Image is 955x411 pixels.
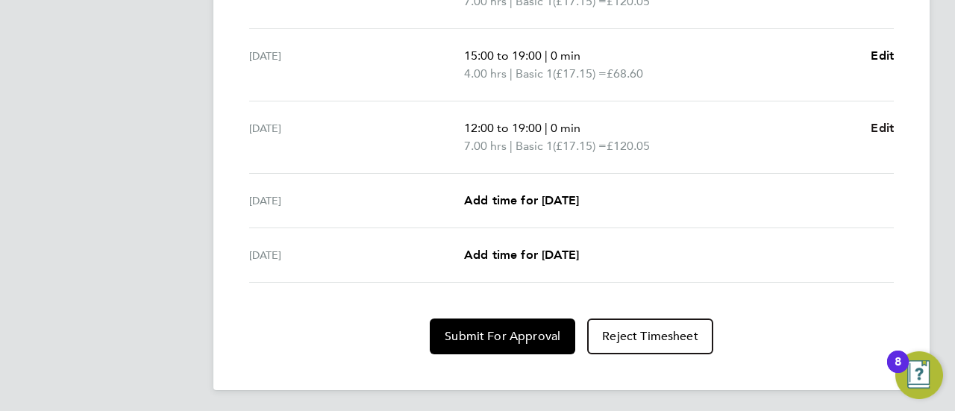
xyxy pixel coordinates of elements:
[551,48,580,63] span: 0 min
[553,139,607,153] span: (£17.15) =
[871,48,894,63] span: Edit
[587,319,713,354] button: Reject Timesheet
[464,48,542,63] span: 15:00 to 19:00
[607,139,650,153] span: £120.05
[551,121,580,135] span: 0 min
[871,121,894,135] span: Edit
[464,248,579,262] span: Add time for [DATE]
[464,246,579,264] a: Add time for [DATE]
[516,65,553,83] span: Basic 1
[607,66,643,81] span: £68.60
[430,319,575,354] button: Submit For Approval
[516,137,553,155] span: Basic 1
[464,139,507,153] span: 7.00 hrs
[545,48,548,63] span: |
[510,139,513,153] span: |
[895,351,943,399] button: Open Resource Center, 8 new notifications
[249,246,464,264] div: [DATE]
[464,66,507,81] span: 4.00 hrs
[602,329,698,344] span: Reject Timesheet
[871,47,894,65] a: Edit
[464,192,579,210] a: Add time for [DATE]
[249,119,464,155] div: [DATE]
[510,66,513,81] span: |
[445,329,560,344] span: Submit For Approval
[464,121,542,135] span: 12:00 to 19:00
[871,119,894,137] a: Edit
[249,192,464,210] div: [DATE]
[895,362,901,381] div: 8
[545,121,548,135] span: |
[249,47,464,83] div: [DATE]
[553,66,607,81] span: (£17.15) =
[464,193,579,207] span: Add time for [DATE]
